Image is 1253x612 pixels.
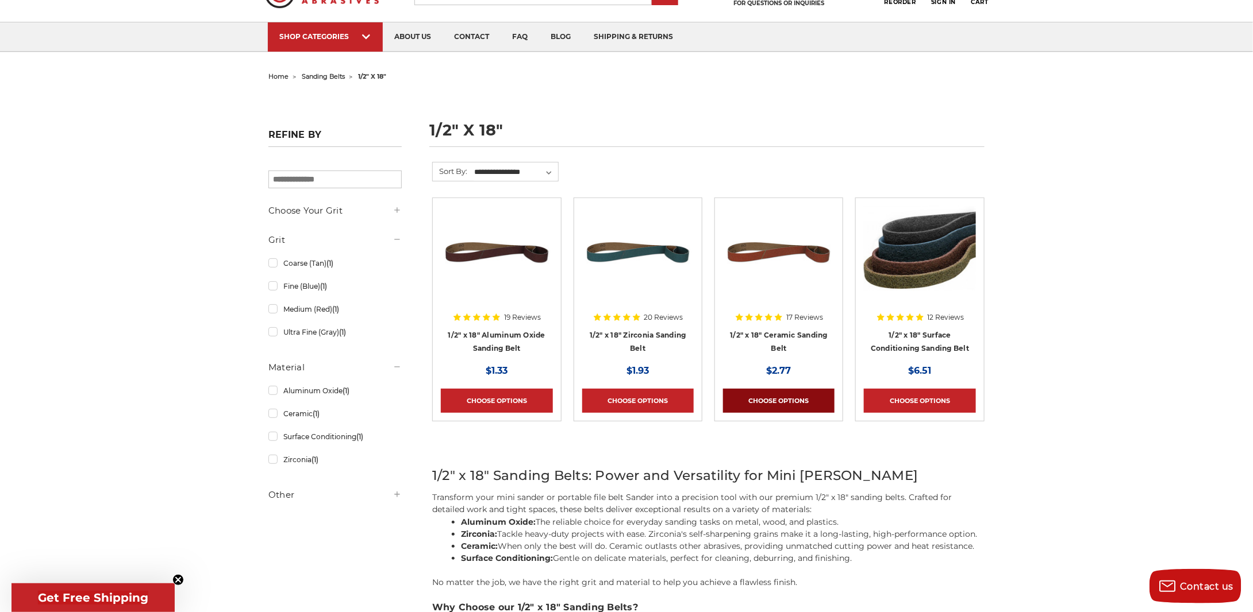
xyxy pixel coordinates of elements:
span: (1) [312,455,318,464]
span: $1.93 [626,365,649,376]
a: contact [443,22,501,52]
a: Medium (Red) [268,299,402,319]
button: Close teaser [172,574,184,586]
p: Transform your mini sander or portable file belt Sander into a precision tool with our premium 1/... [432,491,985,516]
span: (1) [339,328,346,336]
span: (1) [356,432,363,441]
a: Surface Conditioning [268,427,402,447]
h5: Other [268,488,402,502]
span: $6.51 [909,365,932,376]
span: (1) [326,259,333,268]
div: Get Free ShippingClose teaser [11,583,175,612]
a: Choose Options [864,389,975,413]
a: blog [539,22,582,52]
span: (1) [320,282,327,290]
li: Gentle on delicate materials, perfect for cleaning, deburring, and finishing. [461,552,985,564]
img: 1/2" x 18" Ceramic File Belt [723,206,835,298]
a: Choose Options [441,389,552,413]
h5: Refine by [268,129,402,147]
span: $1.33 [486,365,508,376]
span: $2.77 [767,365,791,376]
a: Choose Options [723,389,835,413]
p: No matter the job, we have the right grit and material to help you achieve a flawless finish. [432,576,985,588]
a: Ceramic [268,404,402,424]
h2: 1/2" x 18" Sanding Belts: Power and Versatility for Mini [PERSON_NAME] [432,466,985,486]
strong: Ceramic: [461,541,498,551]
span: Get Free Shipping [38,591,148,605]
span: (1) [313,409,320,418]
h1: 1/2" x 18" [429,122,985,147]
a: home [268,72,289,80]
span: (1) [332,305,339,313]
li: Tackle heavy-duty projects with ease. Zirconia's self-sharpening grains make it a long-lasting, h... [461,528,985,540]
img: 1/2" x 18" Zirconia File Belt [582,206,694,298]
h5: Material [268,361,402,374]
select: Sort By: [472,164,558,181]
span: (1) [343,386,349,395]
strong: Aluminum Oxide: [461,517,536,527]
label: Sort By: [433,162,467,180]
li: The reliable choice for everyday sanding tasks on metal, wood, and plastics. [461,516,985,528]
img: Surface Conditioning Sanding Belts [864,206,975,298]
a: Choose Options [582,389,694,413]
strong: Surface Conditioning: [461,553,553,563]
a: Ultra Fine (Gray) [268,322,402,342]
div: SHOP CATEGORIES [279,32,371,41]
li: When only the best will do. Ceramic outlasts other abrasives, providing unmatched cutting power a... [461,540,985,552]
span: 1/2" x 18" [358,72,386,80]
a: shipping & returns [582,22,685,52]
a: about us [383,22,443,52]
a: Fine (Blue) [268,276,402,296]
a: 1/2" x 18" Zirconia File Belt [582,206,694,353]
a: Zirconia [268,450,402,470]
a: sanding belts [302,72,345,80]
a: Coarse (Tan) [268,253,402,273]
a: 1/2" x 18" Aluminum Oxide File Belt [441,206,552,353]
a: Surface Conditioning Sanding Belts [864,206,975,353]
a: Aluminum Oxide [268,381,402,401]
strong: Zirconia: [461,529,497,539]
a: 1/2" x 18" Ceramic File Belt [723,206,835,353]
h5: Choose Your Grit [268,204,402,218]
button: Contact us [1150,569,1242,603]
h5: Grit [268,233,402,247]
img: 1/2" x 18" Aluminum Oxide File Belt [441,206,552,298]
span: Contact us [1181,581,1234,592]
a: faq [501,22,539,52]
